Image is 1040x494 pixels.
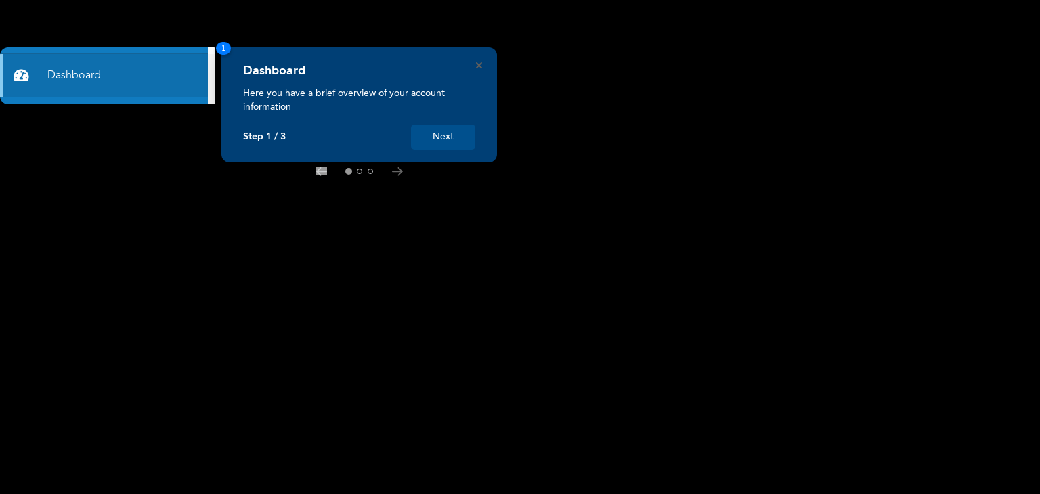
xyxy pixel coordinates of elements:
button: Next [411,125,475,150]
button: Close [476,62,482,68]
p: Step 1 / 3 [243,131,286,143]
h4: Dashboard [243,64,305,78]
span: 1 [216,42,231,55]
p: Here you have a brief overview of your account information [243,87,475,114]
